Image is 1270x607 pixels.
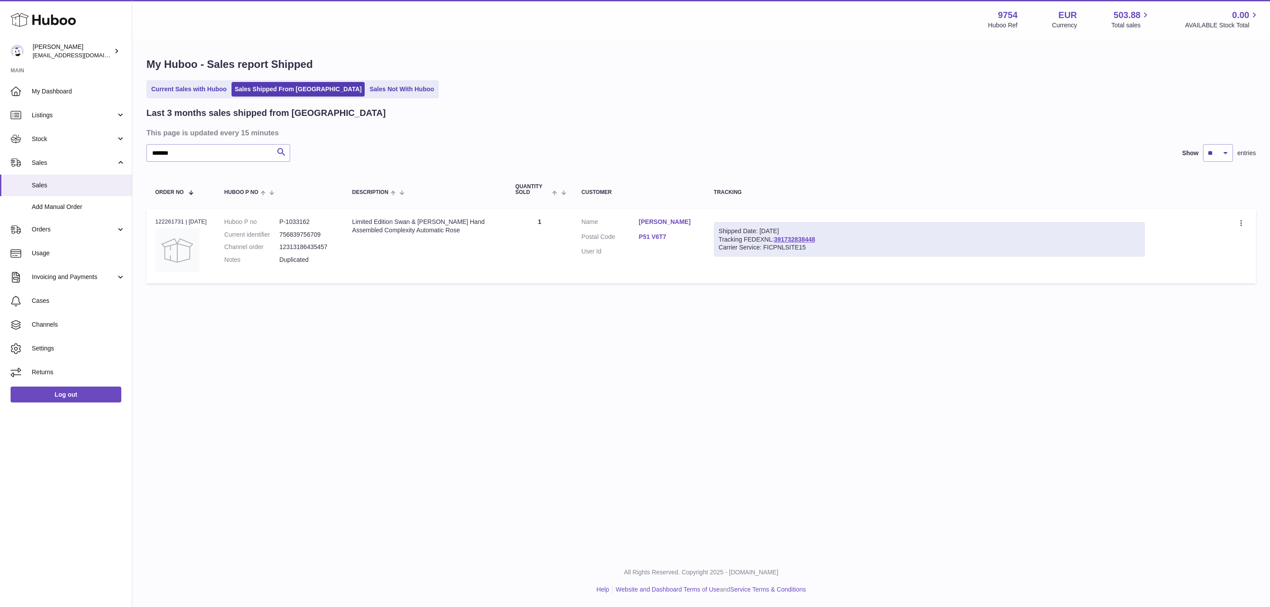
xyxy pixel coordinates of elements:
[224,218,280,226] dt: Huboo P no
[1058,9,1077,21] strong: EUR
[639,233,696,241] a: P51 V6T7
[719,243,1140,252] div: Carrier Service: FICPNLSITE15
[224,190,258,195] span: Huboo P no
[32,368,125,376] span: Returns
[32,181,125,190] span: Sales
[32,87,125,96] span: My Dashboard
[1182,149,1199,157] label: Show
[714,222,1145,257] div: Tracking FEDEXNL:
[11,45,24,58] img: info@fieldsluxury.london
[32,249,125,257] span: Usage
[582,190,696,195] div: Customer
[224,256,280,264] dt: Notes
[139,568,1263,577] p: All Rights Reserved. Copyright 2025 - [DOMAIN_NAME]
[1237,149,1256,157] span: entries
[32,297,125,305] span: Cases
[146,107,386,119] h2: Last 3 months sales shipped from [GEOGRAPHIC_DATA]
[280,243,335,251] dd: 12313186435457
[639,218,696,226] a: [PERSON_NAME]
[32,135,116,143] span: Stock
[224,243,280,251] dt: Channel order
[1185,21,1259,30] span: AVAILABLE Stock Total
[582,247,639,256] dt: User Id
[998,9,1018,21] strong: 9754
[32,159,116,167] span: Sales
[148,82,230,97] a: Current Sales with Huboo
[232,82,365,97] a: Sales Shipped From [GEOGRAPHIC_DATA]
[155,218,207,226] div: 122261731 | [DATE]
[352,190,388,195] span: Description
[616,586,720,593] a: Website and Dashboard Terms of Use
[597,586,609,593] a: Help
[1052,21,1077,30] div: Currency
[613,585,806,594] li: and
[280,256,335,264] p: Duplicated
[988,21,1018,30] div: Huboo Ref
[32,344,125,353] span: Settings
[146,57,1256,71] h1: My Huboo - Sales report Shipped
[730,586,806,593] a: Service Terms & Conditions
[1113,9,1140,21] span: 503.88
[515,184,550,195] span: Quantity Sold
[280,231,335,239] dd: 756839756709
[1185,9,1259,30] a: 0.00 AVAILABLE Stock Total
[774,236,815,243] a: 391732838448
[32,225,116,234] span: Orders
[582,218,639,228] dt: Name
[582,233,639,243] dt: Postal Code
[366,82,437,97] a: Sales Not With Huboo
[33,43,112,60] div: [PERSON_NAME]
[32,203,125,211] span: Add Manual Order
[280,218,335,226] dd: P-1033162
[1232,9,1249,21] span: 0.00
[32,320,125,329] span: Channels
[507,209,573,283] td: 1
[1111,9,1150,30] a: 503.88 Total sales
[32,111,116,119] span: Listings
[32,273,116,281] span: Invoicing and Payments
[224,231,280,239] dt: Current identifier
[719,227,1140,235] div: Shipped Date: [DATE]
[146,128,1254,138] h3: This page is updated every 15 minutes
[155,190,184,195] span: Order No
[352,218,498,235] div: Limited Edition Swan & [PERSON_NAME] Hand Assembled Complexity Automatic Rose
[11,387,121,402] a: Log out
[714,190,1145,195] div: Tracking
[155,228,199,272] img: no-photo.jpg
[33,52,130,59] span: [EMAIL_ADDRESS][DOMAIN_NAME]
[1111,21,1150,30] span: Total sales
